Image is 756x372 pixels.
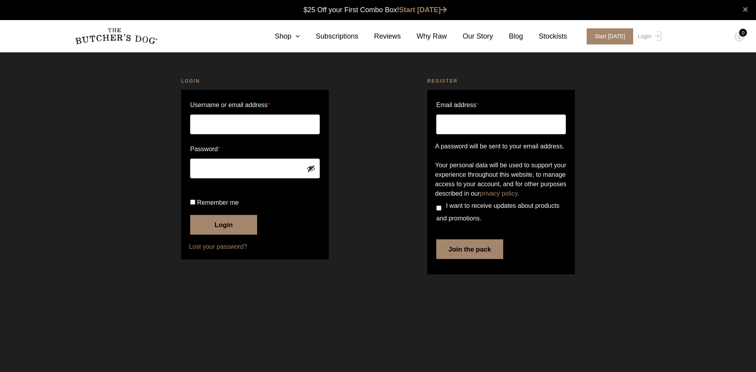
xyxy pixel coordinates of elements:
span: Start [DATE] [587,28,633,44]
a: Lost your password? [189,242,321,252]
span: Remember me [197,199,239,206]
label: Password [190,143,320,155]
h2: Register [427,77,575,85]
a: Start [DATE] [399,6,447,14]
a: Reviews [358,31,401,42]
input: I want to receive updates about products and promotions. [436,205,441,211]
a: Start [DATE] [579,28,636,44]
a: privacy policy [480,190,517,197]
p: Your personal data will be used to support your experience throughout this website, to manage acc... [435,161,567,198]
div: 0 [739,29,747,37]
a: Stockists [523,31,567,42]
img: TBD_Cart-Empty.png [734,31,744,42]
p: A password will be sent to your email address. [435,142,567,151]
label: Username or email address [190,99,320,111]
a: close [743,5,748,14]
a: Why Raw [401,31,447,42]
input: Remember me [190,200,195,205]
label: Email address [436,99,479,111]
a: Our Story [447,31,493,42]
button: Join the pack [436,239,503,259]
a: Login [636,28,661,44]
button: Login [190,215,257,235]
a: Blog [493,31,523,42]
span: I want to receive updates about products and promotions. [436,202,560,222]
button: Show password [307,164,315,173]
a: Subscriptions [300,31,358,42]
h2: Login [181,77,329,85]
a: Shop [259,31,300,42]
